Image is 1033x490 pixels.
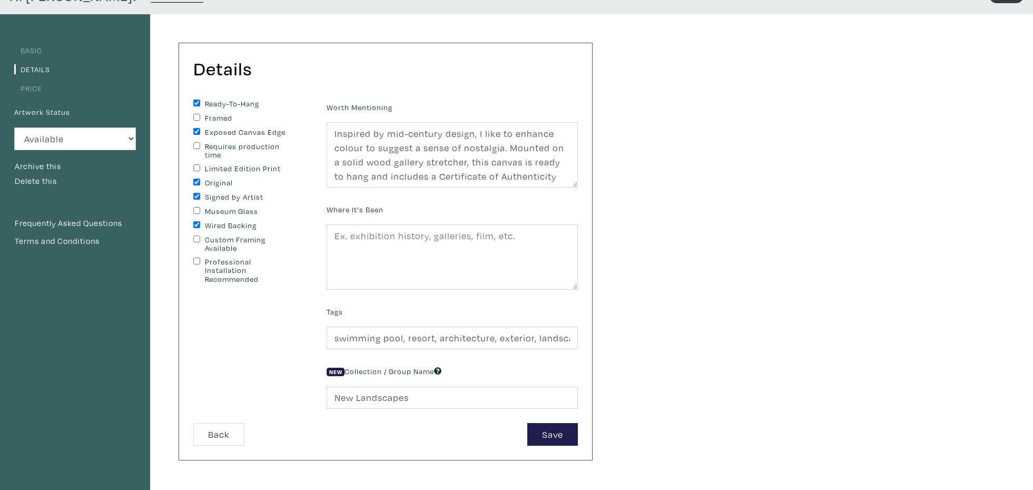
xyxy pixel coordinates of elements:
label: Exposed Canvas Edge [205,128,293,137]
label: Ready-To-Hang [205,100,293,109]
label: Professional Installation Recommended [205,258,293,284]
label: Collection / Group Name [327,366,441,377]
button: Archive this [14,160,62,173]
label: Original [205,179,293,188]
label: Requires production time [205,142,293,160]
label: Worth Mentioning [327,102,392,113]
label: Custom Framing Available [205,236,293,253]
label: Museum Glass [205,207,293,216]
h2: Details [193,57,252,80]
label: Wired Backing [205,221,293,230]
input: Ex. 202X, Landscape Collection, etc. [327,387,578,409]
label: Where It's Been [327,204,383,215]
button: Delete this [14,174,57,188]
a: Price [14,83,42,93]
a: Frequently Asked Questions [14,217,136,230]
a: Details [14,64,50,74]
input: Ex. abstracts, blue, minimalist, people, animals, bright, etc. [327,327,578,349]
label: Limited Edition Print [205,164,293,173]
label: Tags [327,306,343,318]
label: Signed by Artist [205,193,293,202]
label: Framed [205,114,293,123]
textarea: Inspired by mid-century design, I like to enhance colour to suggest a sense of nostalgia. Mounted... [327,122,578,188]
a: Basic [14,45,42,55]
a: Terms and Conditions [14,234,136,248]
button: Back [193,423,244,446]
label: Artwork Status [14,106,70,118]
span: New [327,368,345,376]
button: Save [527,423,578,446]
